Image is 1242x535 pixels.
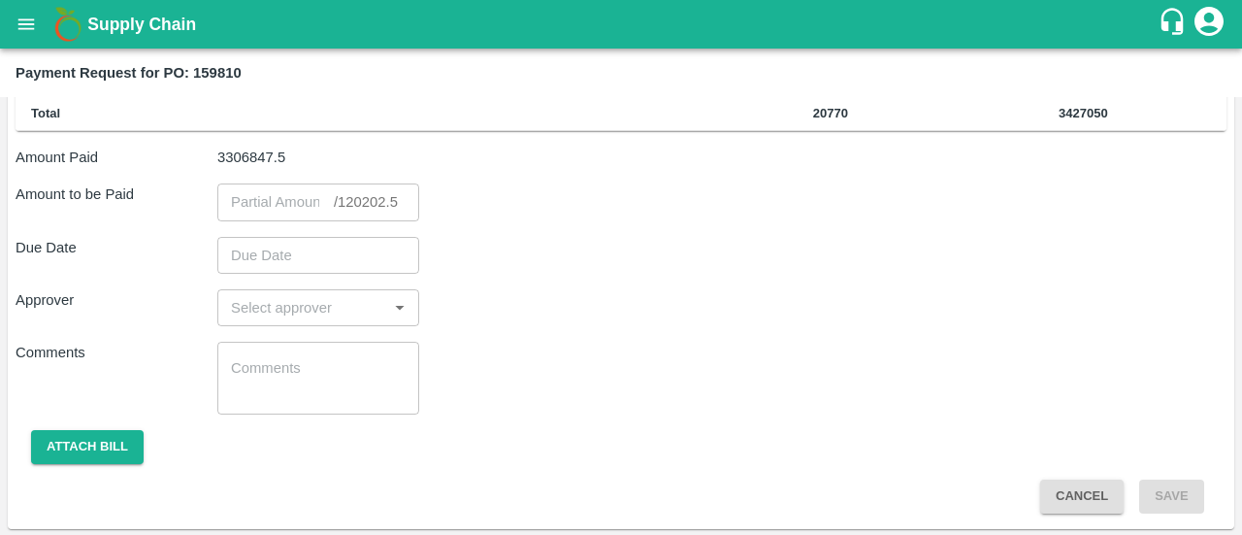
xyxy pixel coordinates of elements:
div: customer-support [1158,7,1192,42]
div: 3306847.5 [217,147,419,168]
button: open drawer [4,2,49,47]
img: logo [49,5,87,44]
b: Supply Chain [87,15,196,34]
div: account of current user [1192,4,1226,45]
p: Amount Paid [16,147,217,168]
button: Attach bill [31,430,144,464]
b: Total [31,106,60,120]
input: Partial Amount [217,184,334,220]
p: Comments [16,342,217,363]
button: Cancel [1040,480,1124,514]
a: Supply Chain [87,11,1158,38]
p: Approver [16,289,217,311]
button: Open [387,295,412,320]
b: 3427050 [1059,106,1108,120]
input: Choose date [217,237,406,274]
b: 20770 [813,106,848,120]
b: Payment Request for PO: 159810 [16,65,242,81]
p: Due Date [16,237,217,258]
input: Select approver [223,295,381,320]
p: Amount to be Paid [16,184,217,205]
